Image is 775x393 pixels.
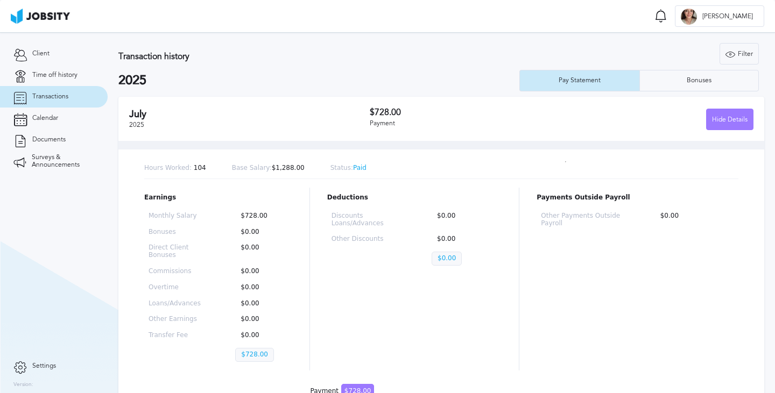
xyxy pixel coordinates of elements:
[235,268,287,275] p: $0.00
[32,50,50,58] span: Client
[332,235,397,243] p: Other Discounts
[149,268,201,275] p: Commissions
[235,212,287,220] p: $728.00
[144,194,292,202] p: Earnings
[639,70,759,91] button: Bonuses
[235,244,287,259] p: $0.00
[235,316,287,323] p: $0.00
[232,165,305,172] p: $1,288.00
[370,120,562,127] div: Payment
[235,228,287,236] p: $0.00
[235,284,287,291] p: $0.00
[332,212,397,227] p: Discounts Loans/Advances
[13,382,33,388] label: Version:
[707,109,753,131] div: Hide Details
[432,252,462,266] p: $0.00
[149,212,201,220] p: Monthly Salary
[330,164,353,172] span: Status:
[675,5,764,27] button: A[PERSON_NAME]
[149,300,201,308] p: Loans/Advances
[149,332,201,339] p: Transfer Fee
[32,93,68,101] span: Transactions
[681,9,697,25] div: A
[720,44,758,65] div: Filter
[129,109,370,120] h2: July
[681,77,717,84] div: Bonuses
[697,13,758,20] span: [PERSON_NAME]
[32,362,56,370] span: Settings
[149,316,201,323] p: Other Earnings
[32,72,77,79] span: Time off history
[537,194,738,202] p: Payments Outside Payroll
[149,284,201,291] p: Overtime
[706,109,753,130] button: Hide Details
[720,43,759,65] button: Filter
[519,70,639,91] button: Pay Statement
[11,9,70,24] img: ab4bad089aa723f57921c736e9817d99.png
[432,235,497,243] p: $0.00
[235,332,287,339] p: $0.00
[232,164,272,172] span: Base Salary:
[32,136,66,144] span: Documents
[235,348,274,362] p: $728.00
[32,154,94,169] span: Surveys & Announcements
[235,300,287,308] p: $0.00
[327,194,502,202] p: Deductions
[432,212,497,227] p: $0.00
[655,212,734,227] p: $0.00
[118,52,468,61] h3: Transaction history
[144,164,192,172] span: Hours Worked:
[553,77,606,84] div: Pay Statement
[541,212,620,227] p: Other Payments Outside Payroll
[149,244,201,259] p: Direct Client Bonuses
[149,228,201,236] p: Bonuses
[370,108,562,117] h3: $728.00
[330,165,367,172] p: Paid
[32,115,58,122] span: Calendar
[118,73,519,88] h2: 2025
[144,165,206,172] p: 104
[129,121,144,128] span: 2025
